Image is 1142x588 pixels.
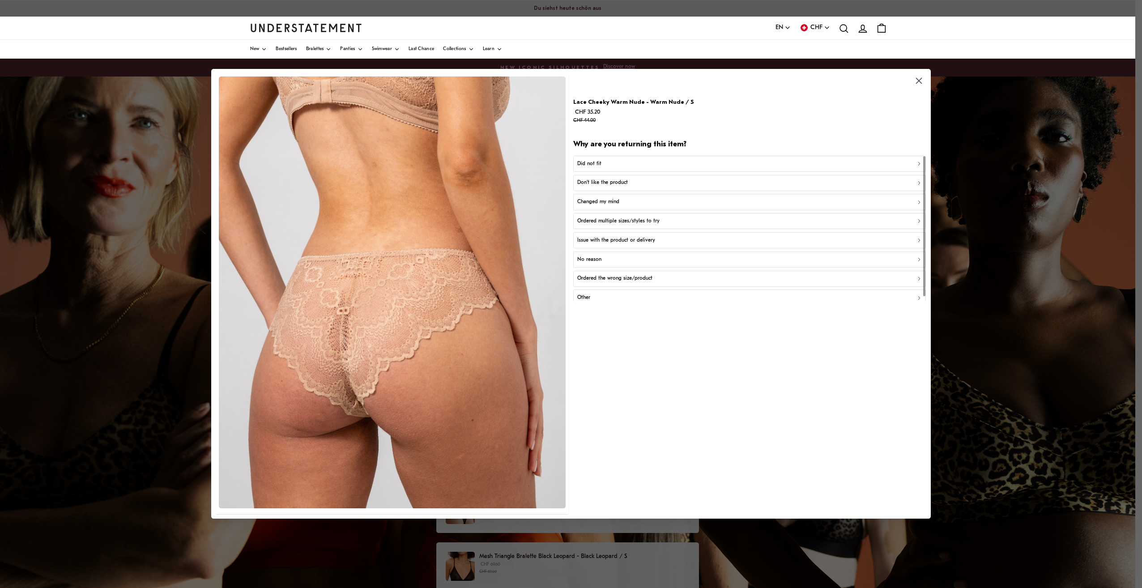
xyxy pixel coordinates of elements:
[573,251,926,268] button: No reason
[577,294,590,303] p: Other
[372,47,392,51] span: Swimwear
[573,107,694,125] p: CHF 35.20
[577,160,601,168] p: Did not fit
[573,271,926,287] button: Ordered the wrong size/product
[573,232,926,248] button: Issue with the product or delivery
[443,40,473,59] a: Collections
[340,47,355,51] span: Panties
[573,290,926,306] button: Other
[577,275,652,283] p: Ordered the wrong size/product
[577,198,619,207] p: Changed my mind
[573,194,926,210] button: Changed my mind
[577,236,655,245] p: Issue with the product or delivery
[219,77,566,508] img: SALA-HPH-001-31.jpg
[372,40,400,59] a: Swimwear
[340,40,362,59] a: Panties
[409,47,434,51] span: Last Chance
[250,47,260,51] span: New
[573,156,926,172] button: Did not fit
[483,47,495,51] span: Learn
[776,23,783,33] span: EN
[800,23,830,33] button: CHF
[577,217,660,226] p: Ordered multiple sizes/styles to try
[577,179,628,187] p: Don't like the product
[306,40,332,59] a: Bralettes
[276,40,297,59] a: Bestsellers
[306,47,324,51] span: Bralettes
[577,256,601,264] p: No reason
[776,23,791,33] button: EN
[443,47,466,51] span: Collections
[276,47,297,51] span: Bestsellers
[573,175,926,191] button: Don't like the product
[250,40,267,59] a: New
[573,98,694,107] p: Lace Cheeky Warm Nude - Warm Nude / S
[250,24,362,32] a: Understatement Homepage
[483,40,503,59] a: Learn
[409,40,434,59] a: Last Chance
[573,213,926,230] button: Ordered multiple sizes/styles to try
[810,23,822,33] span: CHF
[573,119,596,124] strike: CHF 44.00
[573,140,926,150] h2: Why are you returning this item?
